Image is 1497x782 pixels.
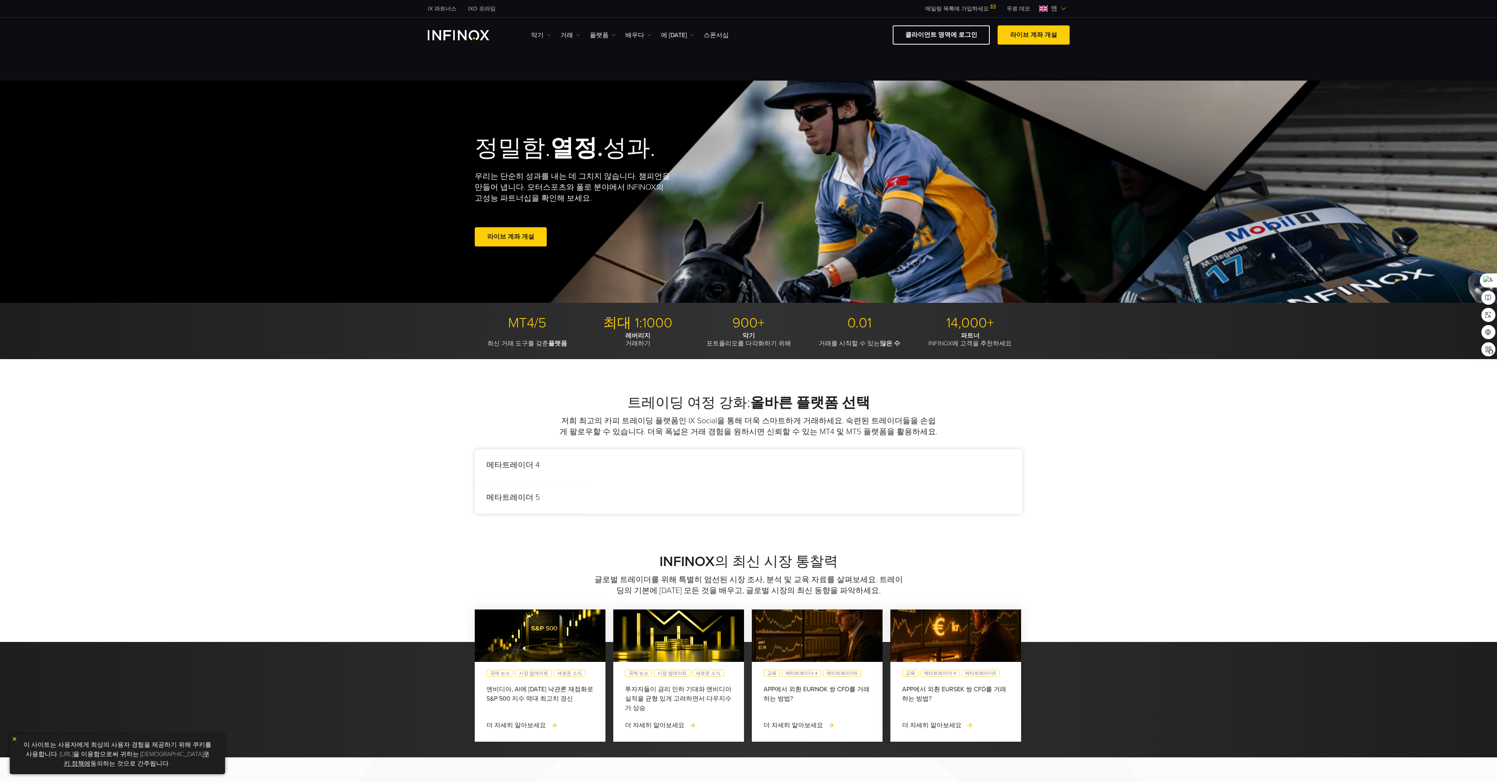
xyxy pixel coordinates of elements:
[428,5,456,12] font: IX 파트너스
[486,721,546,729] font: 더 자세히 알아보세요
[902,721,973,730] a: 더 자세히 알아보세요
[590,31,616,40] a: 플랫폼
[659,553,715,570] font: INFINOX
[625,721,696,730] a: 더 자세히 알아보세요
[764,721,835,730] a: 더 자세히 알아보세요
[732,315,765,331] font: 900+
[548,340,567,347] font: 플랫폼
[998,25,1070,45] a: 라이브 계좌 개설
[704,31,729,40] a: 스폰서십
[928,340,1012,347] font: INFINOX에 고객을 추천하세요
[557,671,582,676] font: 새로운 소식
[946,315,994,331] font: 14,000+
[515,670,552,677] a: 시장 업데이트
[486,670,513,677] a: 국제 뉴스
[90,760,171,768] font: 동의하는 것으로 간주됩니다 .
[531,31,551,40] a: 악기
[23,741,211,758] font: 이 사이트는 사용자에게 최상의 사용자 경험을 제공하기 위해 쿠키를 사용합니다. [URL]을 이용함으로써 귀하는 [DEMOGRAPHIC_DATA]
[560,31,580,40] a: 거래
[1001,5,1036,13] a: 인피녹스 메뉴
[902,685,1006,703] font: APP에서 외환 EURSEK 쌍 CFD를 거래하는 방법?
[487,233,534,241] font: 라이브 계좌 개설
[905,31,977,39] font: 클라이언트 영역에 로그인
[767,671,776,676] font: 교육
[625,685,731,712] font: 투자자들이 금리 인하 기대와 엔비디아 실적을 균형 있게 고려하면서 다우지수가 상승
[468,5,495,12] font: IXO 프라임
[486,685,593,703] font: 엔비디아, AI에 [DATE] 낙관론 재점화로 S&P 500 지수 역대 최고치 경신
[764,721,823,729] font: 더 자세히 알아보세요
[594,575,903,595] font: 글로벌 트레이더를 위해 특별히 엄선된 시장 조사, 분석 및 교육 자료를 살펴보세요. 트레이딩의 기본에 [DATE] 모든 것을 배우고, 글로벌 시장의 최신 동향을 파악하세요.
[625,721,685,729] font: 더 자세히 알아보세요
[654,670,690,677] a: 시장 업데이트
[764,685,870,703] font: APP에서 외환 EURNOK 쌍 CFD를 거래하는 방법?
[880,340,900,347] font: 많은 수
[785,671,818,676] font: 메타트레이더 4
[625,340,650,347] font: 거래하기
[625,31,644,39] font: 배우다
[422,5,462,13] a: 인피녹스
[625,332,650,340] font: 레버리지
[475,227,547,246] a: 라이브 계좌 개설
[531,31,544,39] font: 악기
[462,5,501,13] a: 인피녹스
[590,31,609,39] font: 플랫폼
[1051,5,1057,13] font: 엔
[706,340,791,347] font: 포트폴리오를 다각화하기 위해
[519,671,548,676] font: 시장 업데이트
[550,134,603,162] font: 열정.
[1007,5,1030,12] font: 무료 데모
[12,736,17,742] img: 노란색 닫기 아이콘
[764,670,780,677] a: 교육
[625,31,651,40] a: 배우다
[919,5,1001,12] a: 메일링 목록에 가입하세요
[560,31,573,39] font: 거래
[924,671,956,676] font: 메타트레이더 4
[715,553,838,570] font: 의 최신 시장 통찰력
[961,332,980,340] font: 파트너
[742,332,755,340] font: 악기
[603,315,672,331] font: 최대 1:1000
[661,31,694,40] a: 에 [DATE]
[906,671,915,676] font: 교육
[823,670,861,677] a: 메타트레이더5
[661,31,687,39] font: 에 [DATE]
[428,30,508,40] a: INFINOX 로고
[625,670,652,677] a: 국제 뉴스
[962,670,1000,677] a: 메타트레이더5
[486,460,540,470] font: 메타트레이더 4
[925,5,989,12] font: 메일링 목록에 가입하세요
[486,493,540,502] font: 메타트레이더 5
[902,721,962,729] font: 더 자세히 알아보세요
[629,671,649,676] font: 국제 뉴스
[902,670,919,677] a: 교육
[475,172,670,203] font: 우리는 단순히 성과를 내는 데 그치지 않습니다. 챔피언을 만들어 냅니다. 모터스포츠와 폴로 분야에서 INFINOX의 고성능 파트너십을 확인해 보세요.
[921,670,960,677] a: 메타트레이더 4
[696,671,721,676] font: 새로운 소식
[750,394,870,411] font: 올바른 플랫폼 선택
[704,31,729,39] font: 스폰서십
[893,25,990,45] a: 클라이언트 영역에 로그인
[508,315,546,331] font: MT4/5
[782,670,821,677] a: 메타트레이더 4
[1010,31,1057,39] font: 라이브 계좌 개설
[827,671,857,676] font: 메타트레이더5
[486,721,558,730] a: 더 자세히 알아보세요
[490,671,510,676] font: 국제 뉴스
[603,134,655,162] font: 성과.
[554,670,585,677] a: 새로운 소식
[475,134,550,162] font: 정밀함.
[658,671,687,676] font: 시장 업데이트
[819,340,880,347] font: 거래를 시작할 수 있는
[692,670,724,677] a: 새로운 소식
[965,671,996,676] font: 메타트레이더5
[847,315,872,331] font: 0.01
[627,394,750,411] font: 트레이딩 여정 강화:
[560,416,937,437] font: 저희 최고의 카피 트레이딩 플랫폼인 IX Social을 통해 더욱 스마트하게 거래하세요. 숙련된 트레이더들을 손쉽게 팔로우할 수 있습니다. 더욱 폭넓은 거래 경험을 원하시면 ...
[487,340,548,347] font: 최신 거래 도구를 갖춘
